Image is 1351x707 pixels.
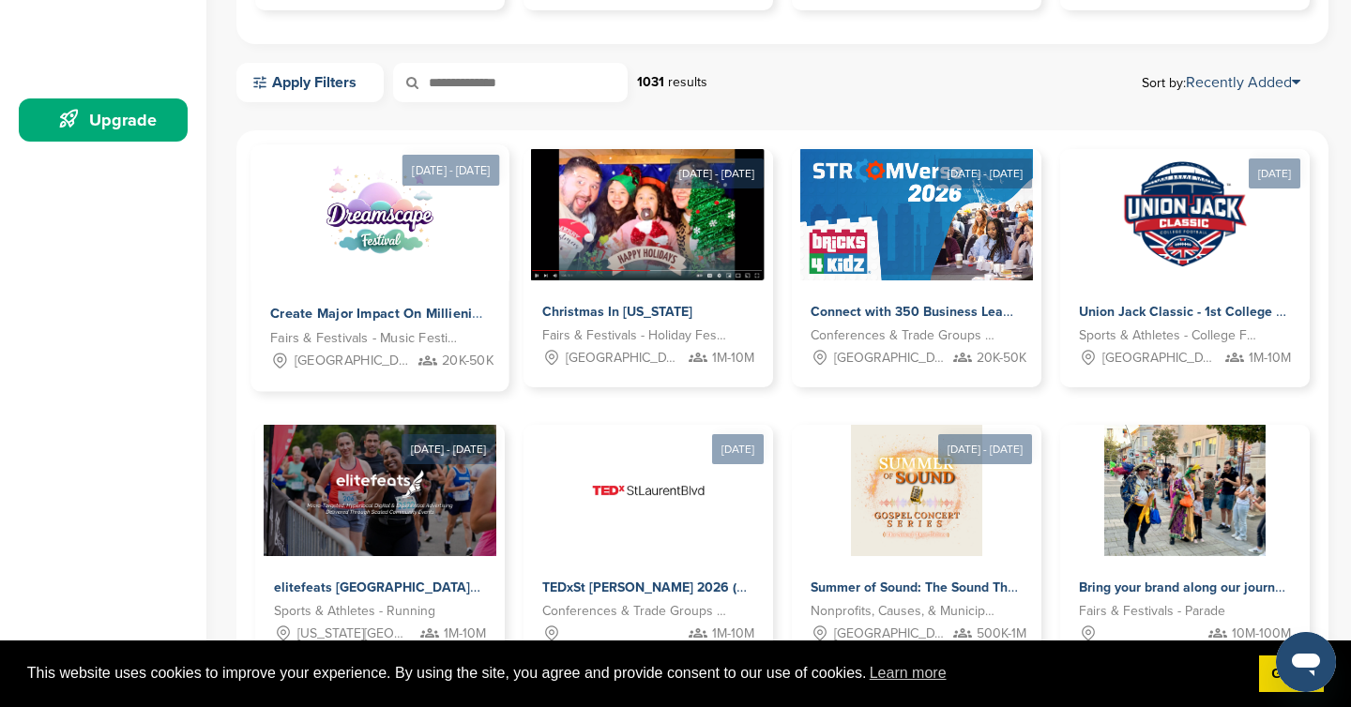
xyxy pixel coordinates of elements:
div: [DATE] - [DATE] [402,155,499,186]
img: Sponsorpitch & [264,425,497,556]
a: [DATE] - [DATE] Sponsorpitch & Connect with 350 Business Leaders in Education | StroomVerse 2026 ... [792,119,1041,387]
img: Sponsorpitch & [851,425,982,556]
span: Sports & Athletes - College Football Bowl Games [1079,325,1263,346]
div: [DATE] [1249,158,1300,188]
a: Upgrade [19,98,188,142]
div: [DATE] - [DATE] [402,434,495,464]
a: Sponsorpitch & Bring your brand along our journey across [GEOGRAPHIC_DATA] and [GEOGRAPHIC_DATA] ... [1060,425,1310,663]
span: [GEOGRAPHIC_DATA], [GEOGRAPHIC_DATA] [295,351,413,372]
div: [DATE] - [DATE] [670,158,764,188]
span: 20K-50K [442,351,493,372]
img: Sponsorpitch & [531,149,766,280]
span: [US_STATE][GEOGRAPHIC_DATA], [GEOGRAPHIC_DATA] [297,624,412,644]
span: elitefeats [GEOGRAPHIC_DATA], [GEOGRAPHIC_DATA] and Northeast Events [274,579,746,595]
span: Nonprofits, Causes, & Municipalities - Homelessness [811,601,994,622]
span: Fairs & Festivals - Holiday Festival [542,325,726,346]
span: 1M-10M [712,624,754,644]
a: learn more about cookies [867,659,949,687]
img: Sponsorpitch & [312,145,448,281]
div: Upgrade [28,103,188,137]
span: 1M-10M [1249,348,1291,369]
span: [GEOGRAPHIC_DATA] [834,348,949,369]
span: [GEOGRAPHIC_DATA], [GEOGRAPHIC_DATA] [566,348,680,369]
span: 500K-1M [977,624,1026,644]
strong: 1031 [637,74,664,90]
span: Fairs & Festivals - Music Festival [270,328,461,350]
span: results [668,74,707,90]
span: 10M-100M [1232,624,1291,644]
img: Sponsorpitch & [800,149,1034,280]
span: [GEOGRAPHIC_DATA] [1102,348,1217,369]
div: [DATE] [712,434,764,464]
span: Sports & Athletes - Running [274,601,435,622]
a: Recently Added [1186,73,1300,92]
span: Connect with 350 Business Leaders in Education | StroomVerse 2026 [811,304,1231,320]
span: This website uses cookies to improve your experience. By using the site, you agree and provide co... [27,659,1244,687]
span: TEDxSt [PERSON_NAME] 2026 ([GEOGRAPHIC_DATA], [GEOGRAPHIC_DATA]) – Let’s Create Something Inspiring [542,579,1230,595]
span: 1M-10M [712,348,754,369]
a: [DATE] - [DATE] Sponsorpitch & elitefeats [GEOGRAPHIC_DATA], [GEOGRAPHIC_DATA] and Northeast Even... [255,395,505,663]
a: [DATE] Sponsorpitch & TEDxSt [PERSON_NAME] 2026 ([GEOGRAPHIC_DATA], [GEOGRAPHIC_DATA]) – Let’s Cr... [524,395,773,663]
a: [DATE] - [DATE] Sponsorpitch & Create Major Impact On Millienials and Genz With Dreamscape Music ... [250,114,509,392]
a: [DATE] - [DATE] Sponsorpitch & Summer of Sound: The Sound That Unites Nonprofits, Causes, & Munic... [792,395,1041,663]
span: Christmas In [US_STATE] [542,304,692,320]
span: Conferences & Trade Groups - Technology [811,325,994,346]
span: [GEOGRAPHIC_DATA], [GEOGRAPHIC_DATA] [834,624,949,644]
a: dismiss cookie message [1259,655,1324,693]
span: 20K-50K [977,348,1026,369]
span: Fairs & Festivals - Parade [1079,601,1225,622]
img: Sponsorpitch & [1104,425,1266,556]
div: [DATE] - [DATE] [938,158,1032,188]
img: Sponsorpitch & [583,425,714,556]
a: [DATE] Sponsorpitch & Union Jack Classic - 1st College Football Game at [GEOGRAPHIC_DATA] Sports ... [1060,119,1310,387]
span: Summer of Sound: The Sound That Unites [811,579,1063,595]
a: Apply Filters [236,63,384,102]
span: Create Major Impact On Millienials and Genz With Dreamscape Music Festival [270,306,764,323]
iframe: Button to launch messaging window [1276,632,1336,692]
a: [DATE] - [DATE] Sponsorpitch & Christmas In [US_STATE] Fairs & Festivals - Holiday Festival [GEOG... [524,119,773,387]
span: 1M-10M [444,624,486,644]
img: Sponsorpitch & [1119,149,1251,280]
div: [DATE] - [DATE] [938,434,1032,464]
span: Sort by: [1142,75,1300,90]
span: Conferences & Trade Groups - Entertainment [542,601,726,622]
